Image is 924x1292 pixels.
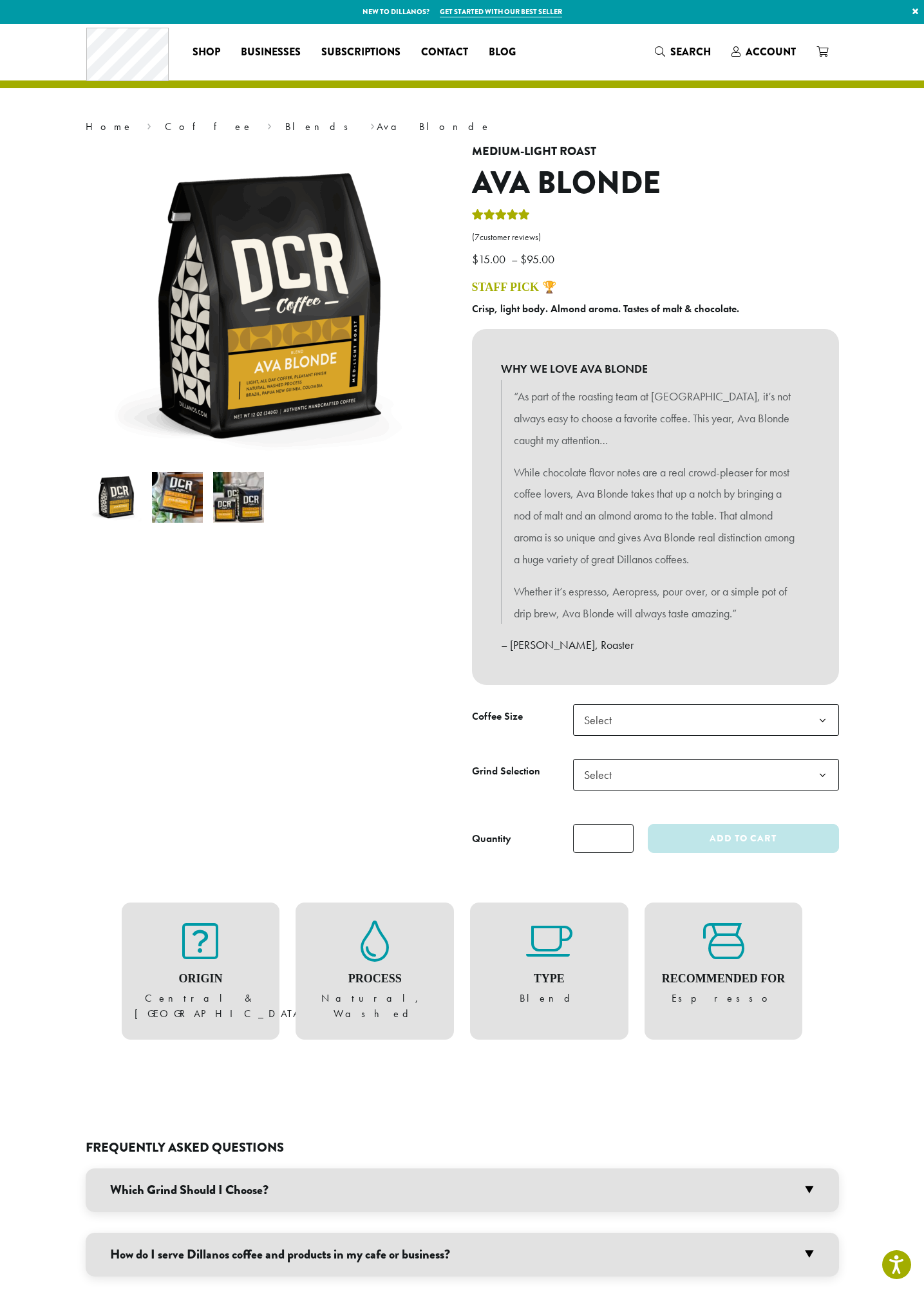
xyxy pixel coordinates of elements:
[152,472,203,523] img: Ava Blonde - Image 2
[440,6,562,17] a: Get started with our best seller
[514,581,797,624] p: Whether it’s espresso, Aeropress, pour over, or a simple pot of drip brew, Ava Blonde will always...
[86,1140,839,1156] h2: Frequently Asked Questions
[472,231,839,244] a: (7customer reviews)
[472,165,839,202] h1: Ava Blonde
[285,120,357,133] a: Blends
[472,707,573,726] label: Coffee Size
[657,921,790,1007] figure: Espresso
[483,972,616,986] h4: Type
[573,704,839,736] span: Select
[165,120,253,133] a: Coffee
[520,252,558,267] bdi: 95.00
[579,707,625,733] span: Select
[472,762,573,781] label: Grind Selection
[579,762,625,787] span: Select
[472,252,478,267] span: $
[193,44,220,61] span: Shop
[657,972,790,986] h4: Recommended For
[501,358,810,380] b: WHY WE LOVE AVA BLONDE
[520,252,527,267] span: $
[501,634,810,656] p: – [PERSON_NAME], Roaster
[573,759,839,791] span: Select
[645,41,721,62] a: Search
[321,44,401,61] span: Subscriptions
[91,472,142,523] img: Ava Blonde
[514,386,797,451] p: “As part of the roasting team at [GEOGRAPHIC_DATA], it’s not always easy to choose a favorite cof...
[472,252,509,267] bdi: 15.00
[472,831,511,847] div: Quantity
[86,120,133,133] a: Home
[670,44,711,59] span: Search
[514,462,797,570] p: While chocolate flavor notes are a real crowd-pleaser for most coffee lovers, Ava Blonde takes th...
[135,921,267,1022] figure: Central & [GEOGRAPHIC_DATA]
[472,302,739,315] b: Crisp, light body. Almond aroma. Tastes of malt & chocolate.
[573,824,634,853] input: Product quantity
[472,281,556,294] a: STAFF PICK 🏆
[267,115,272,135] span: ›
[370,115,375,135] span: ›
[483,921,616,1007] figure: Blend
[648,824,838,853] button: Add to cart
[241,44,301,61] span: Businesses
[746,44,796,59] span: Account
[86,119,839,135] nav: Breadcrumb
[147,115,151,135] span: ›
[308,972,441,986] h4: Process
[421,44,468,61] span: Contact
[213,472,264,523] img: Ava Blonde - Image 3
[475,232,480,243] span: 7
[489,44,516,61] span: Blog
[135,972,267,986] h4: Origin
[472,145,839,159] h4: Medium-Light Roast
[182,42,231,62] a: Shop
[86,1233,839,1277] h3: How do I serve Dillanos coffee and products in my cafe or business?
[86,1168,839,1212] h3: Which Grind Should I Choose?
[511,252,518,267] span: –
[308,921,441,1022] figure: Natural, Washed
[472,207,530,227] div: Rated 5.00 out of 5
